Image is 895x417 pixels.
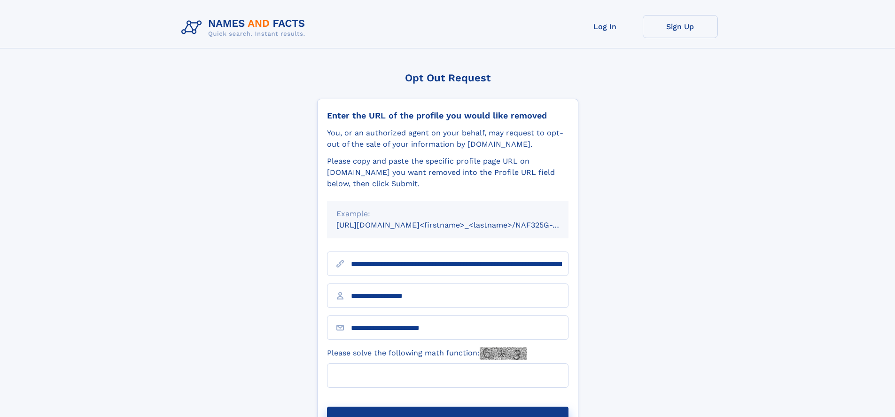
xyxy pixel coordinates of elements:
a: Sign Up [643,15,718,38]
div: Example: [336,208,559,220]
small: [URL][DOMAIN_NAME]<firstname>_<lastname>/NAF325G-xxxxxxxx [336,220,586,229]
a: Log In [568,15,643,38]
div: Enter the URL of the profile you would like removed [327,110,568,121]
img: Logo Names and Facts [178,15,313,40]
div: You, or an authorized agent on your behalf, may request to opt-out of the sale of your informatio... [327,127,568,150]
label: Please solve the following math function: [327,347,527,360]
div: Opt Out Request [317,72,578,84]
div: Please copy and paste the specific profile page URL on [DOMAIN_NAME] you want removed into the Pr... [327,156,568,189]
